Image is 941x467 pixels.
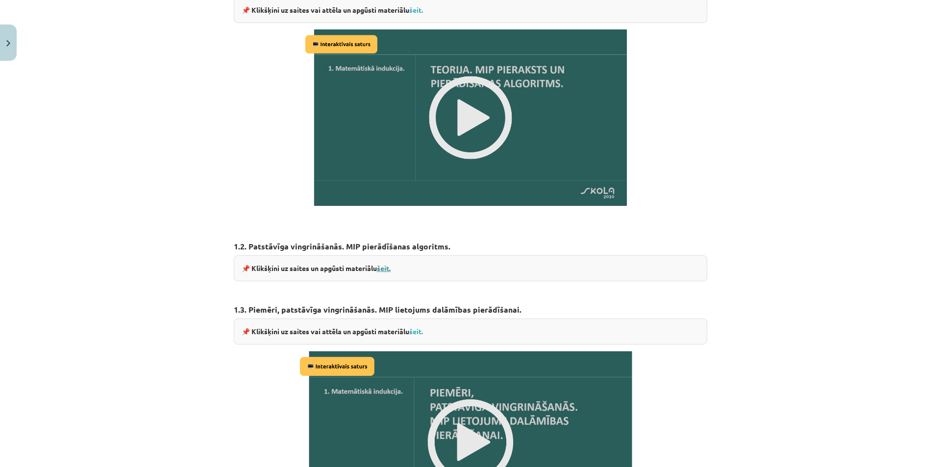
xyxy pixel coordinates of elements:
[242,327,423,336] strong: 📌 Klikšķini uz saites vai attēla un apgūsti materiālu
[234,241,450,251] strong: 1.2. Patstāvīga vingrināšanās. MIP pierādīšanas algoritms.
[242,5,423,14] strong: 📌 Klikšķini uz saites vai attēla un apgūsti materiālu
[234,304,521,315] strong: 1.3. Piemēri, patstāvīga vingrināšanās. MIP lietojums dalāmības pierādīšanai.
[377,264,391,272] a: šeit.
[6,40,10,47] img: icon-close-lesson-0947bae3869378f0d4975bcd49f059093ad1ed9edebbc8119c70593378902aed.svg
[409,5,423,14] a: šeit.
[242,264,391,272] strong: 📌 Klikšķini uz saites un apgūsti materiālu
[409,327,423,336] a: šeit.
